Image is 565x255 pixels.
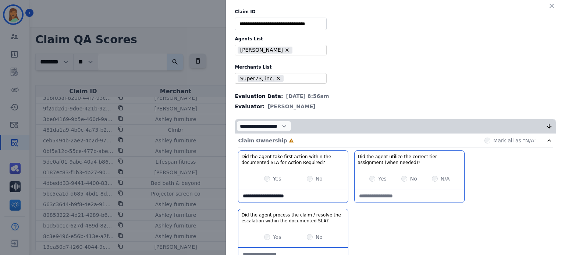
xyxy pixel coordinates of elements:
label: Mark all as "N/A" [493,137,537,144]
span: [DATE] 8:56am [286,92,329,100]
button: Remove Super73, inc. [276,76,281,81]
ul: selected options [237,45,322,54]
div: Evaluation Date: [235,92,556,100]
p: Claim Ownership [238,137,287,144]
label: No [316,233,323,241]
label: Agents List [235,36,556,42]
li: Super73, inc. [238,75,284,82]
label: No [410,175,417,182]
button: Remove Artheria Robinson [284,47,290,53]
label: N/A [441,175,450,182]
label: Claim ID [235,9,556,15]
label: No [316,175,323,182]
label: Yes [378,175,387,182]
label: Yes [273,233,281,241]
div: Evaluator: [235,103,556,110]
h3: Did the agent utilize the correct tier assignment (when needed)? [358,154,461,165]
ul: selected options [237,74,322,83]
li: [PERSON_NAME] [238,47,292,54]
label: Merchants List [235,64,556,70]
span: [PERSON_NAME] [268,103,316,110]
h3: Did the agent take first action within the documented SLA for Action Required? [241,154,345,165]
label: Yes [273,175,281,182]
h3: Did the agent process the claim / resolve the escalation within the documented SLA? [241,212,345,224]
